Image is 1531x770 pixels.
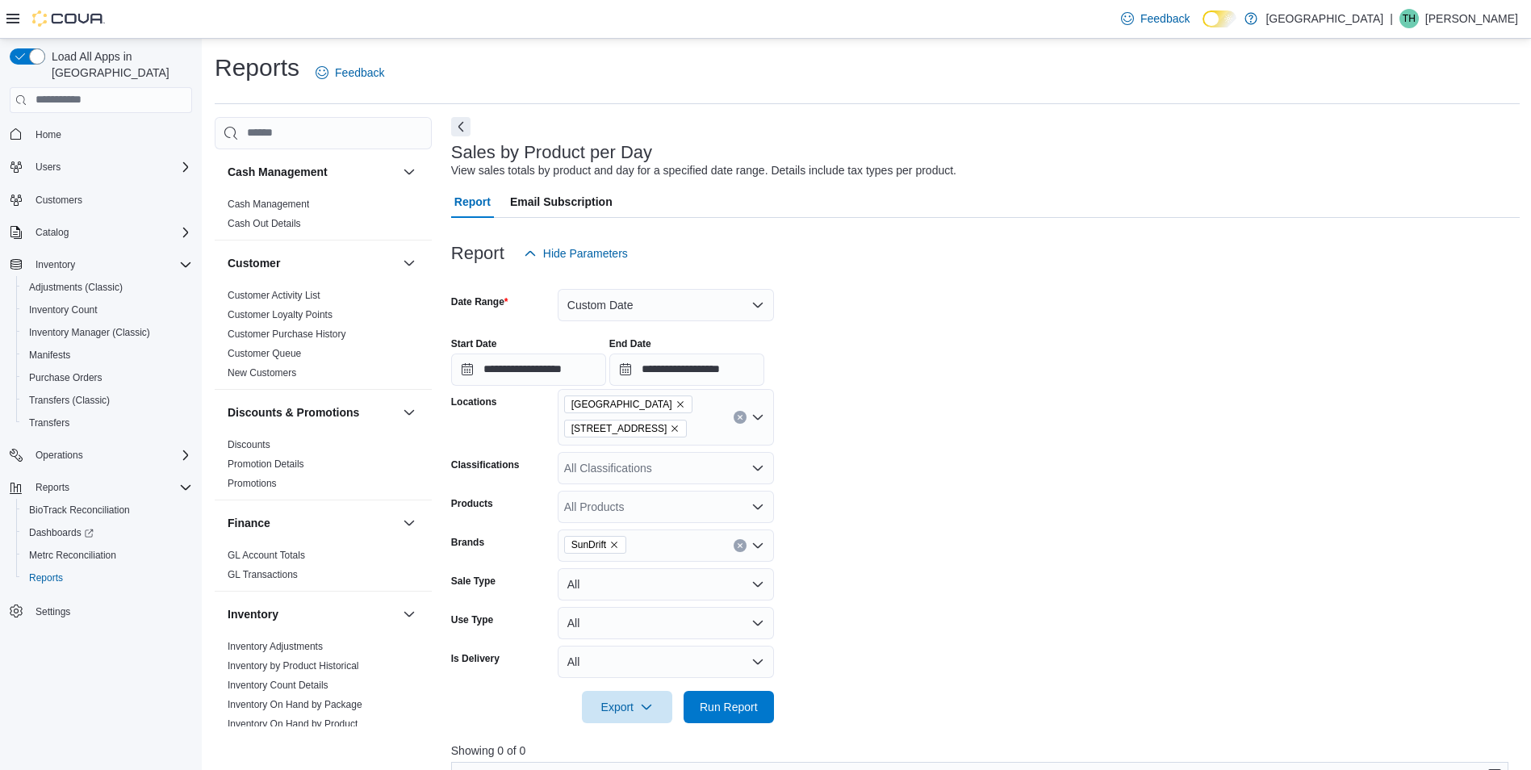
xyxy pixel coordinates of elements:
span: Inventory [29,255,192,274]
h1: Reports [215,52,299,84]
span: Adjustments (Classic) [29,281,123,294]
button: Purchase Orders [16,366,199,389]
label: Brands [451,536,484,549]
button: Transfers [16,412,199,434]
span: Customer Purchase History [228,328,346,341]
a: Promotion Details [228,458,304,470]
a: Feedback [1115,2,1196,35]
button: Remove 245 W 14th St. from selection in this group [670,424,680,433]
a: Customers [29,190,89,210]
span: SunDrift [564,536,626,554]
span: Feedback [335,65,384,81]
a: Transfers [23,413,76,433]
span: Purchase Orders [23,368,192,387]
p: Showing 0 of 0 [451,743,1520,759]
h3: Discounts & Promotions [228,404,359,421]
span: SunDrift [571,537,606,553]
span: Reports [23,568,192,588]
label: Use Type [451,613,493,626]
span: Home [29,124,192,144]
a: Inventory On Hand by Product [228,718,358,730]
button: Open list of options [751,462,764,475]
button: BioTrack Reconciliation [16,499,199,521]
a: GL Transactions [228,569,298,580]
a: Settings [29,602,77,621]
div: Discounts & Promotions [215,435,432,500]
span: Reports [29,478,192,497]
span: Transfers (Classic) [29,394,110,407]
span: Promotions [228,477,277,490]
span: Discounts [228,438,270,451]
span: Export [592,691,663,723]
span: Dark Mode [1203,27,1203,28]
nav: Complex example [10,116,192,665]
span: Catalog [36,226,69,239]
span: Inventory Manager (Classic) [29,326,150,339]
span: Inventory Count [29,303,98,316]
button: Next [451,117,471,136]
span: Inventory [36,258,75,271]
span: Manifests [23,345,192,365]
span: Reports [36,481,69,494]
span: Settings [36,605,70,618]
a: Inventory Count [23,300,104,320]
button: Catalog [3,221,199,244]
button: Inventory Manager (Classic) [16,321,199,344]
span: BioTrack Reconciliation [29,504,130,517]
span: Run Report [700,699,758,715]
a: Purchase Orders [23,368,109,387]
p: [GEOGRAPHIC_DATA] [1265,9,1383,28]
button: Remove SunDrift from selection in this group [609,540,619,550]
span: Inventory Count [23,300,192,320]
a: Inventory On Hand by Package [228,699,362,710]
a: Reports [23,568,69,588]
button: Operations [29,446,90,465]
button: Customer [228,255,396,271]
button: Remove New Amsterdam from selection in this group [676,400,685,409]
a: Discounts [228,439,270,450]
a: Customer Loyalty Points [228,309,333,320]
span: Operations [29,446,192,465]
span: Catalog [29,223,192,242]
span: Inventory Count Details [228,679,328,692]
span: GL Transactions [228,568,298,581]
input: Press the down key to open a popover containing a calendar. [451,354,606,386]
h3: Cash Management [228,164,328,180]
button: All [558,607,774,639]
button: Catalog [29,223,75,242]
button: Finance [228,515,396,531]
p: | [1390,9,1393,28]
span: Operations [36,449,83,462]
span: Purchase Orders [29,371,102,384]
a: Dashboards [16,521,199,544]
span: Hide Parameters [543,245,628,262]
a: Home [29,125,68,144]
span: Load All Apps in [GEOGRAPHIC_DATA] [45,48,192,81]
span: Settings [29,601,192,621]
button: Custom Date [558,289,774,321]
span: Home [36,128,61,141]
input: Press the down key to open a popover containing a calendar. [609,354,764,386]
h3: Customer [228,255,280,271]
span: Inventory On Hand by Product [228,718,358,730]
a: Dashboards [23,523,100,542]
a: Metrc Reconciliation [23,546,123,565]
span: Cash Out Details [228,217,301,230]
span: Users [29,157,192,177]
span: Inventory Manager (Classic) [23,323,192,342]
button: Adjustments (Classic) [16,276,199,299]
button: Inventory [399,605,419,624]
span: Transfers [29,416,69,429]
span: Inventory by Product Historical [228,659,359,672]
button: Home [3,123,199,146]
span: Transfers (Classic) [23,391,192,410]
p: [PERSON_NAME] [1425,9,1518,28]
button: Cash Management [228,164,396,180]
button: Transfers (Classic) [16,389,199,412]
span: [GEOGRAPHIC_DATA] [571,396,672,412]
button: All [558,646,774,678]
span: Users [36,161,61,174]
a: BioTrack Reconciliation [23,500,136,520]
span: BioTrack Reconciliation [23,500,192,520]
a: Cash Management [228,199,309,210]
